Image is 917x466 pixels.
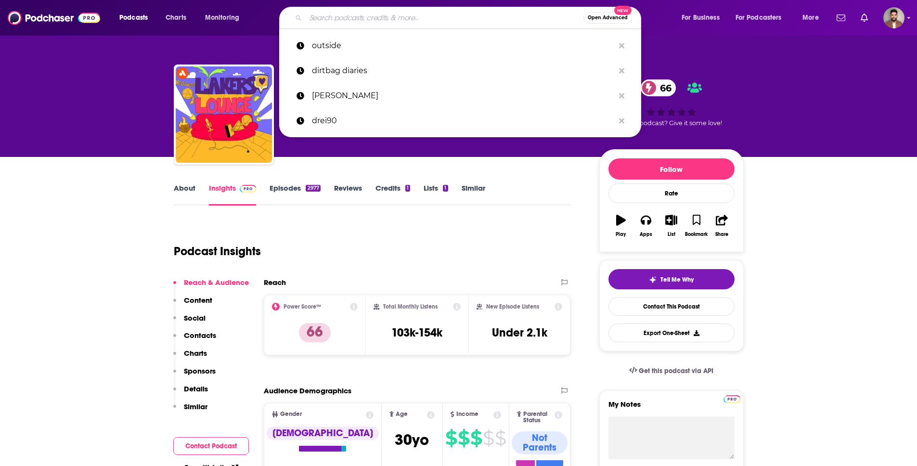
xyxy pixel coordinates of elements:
h3: Under 2.1k [492,325,547,340]
button: Open AdvancedNew [583,12,632,24]
button: open menu [113,10,160,26]
a: [PERSON_NAME] [279,83,641,108]
span: $ [483,430,494,446]
span: Income [456,411,478,417]
button: Reach & Audience [173,278,249,296]
span: Age [396,411,408,417]
span: Gender [280,411,302,417]
div: [DEMOGRAPHIC_DATA] [267,427,379,440]
p: Charts [184,349,207,358]
span: $ [445,430,457,446]
button: open menu [729,10,796,26]
input: Search podcasts, credits, & more... [306,10,583,26]
span: For Business [682,11,720,25]
p: nick luck [312,83,614,108]
a: Get this podcast via API [621,359,722,383]
button: open menu [796,10,831,26]
p: Details [184,384,208,393]
p: Similar [184,402,207,411]
p: outside [312,33,614,58]
button: tell me why sparkleTell Me Why [608,269,735,289]
span: Open Advanced [588,15,628,20]
a: dirtbag diaries [279,58,641,83]
img: Podchaser Pro [240,185,257,193]
span: $ [470,430,482,446]
h2: Total Monthly Listens [383,303,438,310]
a: Credits1 [375,183,410,206]
button: open menu [198,10,252,26]
button: Details [173,384,208,402]
span: For Podcasters [736,11,782,25]
button: open menu [675,10,732,26]
span: Good podcast? Give it some love! [621,119,722,127]
span: Logged in as calmonaghan [883,7,904,28]
img: User Profile [883,7,904,28]
button: Contacts [173,331,216,349]
span: Tell Me Why [660,276,694,284]
button: List [659,208,684,243]
a: Charts [159,10,192,26]
img: Lakers Lounge [176,66,272,163]
a: Show notifications dropdown [833,10,849,26]
a: outside [279,33,641,58]
div: 1 [443,185,448,192]
span: Podcasts [119,11,148,25]
h2: Reach [264,278,286,287]
a: Show notifications dropdown [857,10,872,26]
div: Bookmark [685,232,708,237]
div: 1 [405,185,410,192]
label: My Notes [608,400,735,416]
a: Episodes2977 [270,183,320,206]
img: tell me why sparkle [649,276,657,284]
div: Not Parents [512,431,568,454]
button: Show profile menu [883,7,904,28]
button: Play [608,208,633,243]
p: Sponsors [184,366,216,375]
button: Share [709,208,734,243]
button: Export One-Sheet [608,324,735,342]
span: Get this podcast via API [639,367,713,375]
a: 66 [641,79,676,96]
a: Similar [462,183,485,206]
button: Apps [633,208,659,243]
div: Share [715,232,728,237]
button: Sponsors [173,366,216,384]
span: $ [495,430,506,446]
span: Parental Status [523,411,553,424]
button: Content [173,296,212,313]
p: Reach & Audience [184,278,249,287]
div: 2977 [306,185,320,192]
a: Pro website [723,394,740,403]
a: Lists1 [424,183,448,206]
button: Follow [608,158,735,180]
a: Contact This Podcast [608,297,735,316]
button: Charts [173,349,207,366]
a: InsightsPodchaser Pro [209,183,257,206]
h2: Audience Demographics [264,386,351,395]
p: Social [184,313,206,323]
a: drei90 [279,108,641,133]
p: dirtbag diaries [312,58,614,83]
span: New [614,6,632,15]
img: Podchaser - Follow, Share and Rate Podcasts [8,9,100,27]
h2: New Episode Listens [486,303,539,310]
div: Rate [608,183,735,203]
span: 66 [650,79,676,96]
a: Reviews [334,183,362,206]
div: List [668,232,675,237]
span: Charts [166,11,186,25]
h1: Podcast Insights [174,244,261,259]
button: Bookmark [684,208,709,243]
p: Contacts [184,331,216,340]
button: Similar [173,402,207,420]
span: Monitoring [205,11,239,25]
h3: 103k-154k [391,325,442,340]
button: Social [173,313,206,331]
div: Play [616,232,626,237]
a: About [174,183,195,206]
p: drei90 [312,108,614,133]
span: 30 yo [395,430,429,449]
img: Podchaser Pro [723,395,740,403]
